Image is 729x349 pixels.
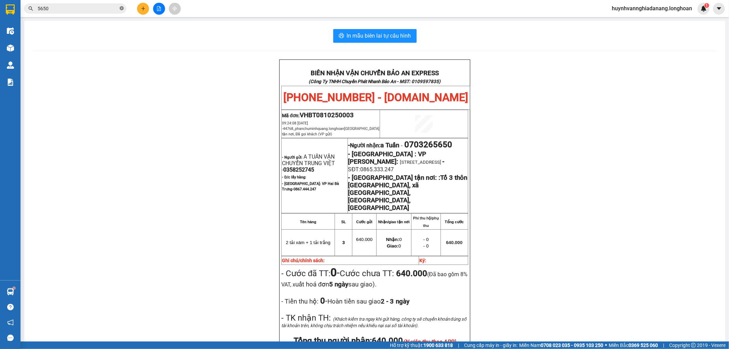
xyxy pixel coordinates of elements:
span: 09:24:08 [DATE] - [282,121,379,136]
em: (N.viên thu theo APP) [403,338,456,345]
strong: Ghi chú/chính sách: [282,258,325,263]
button: plus [137,3,149,15]
button: printerIn mẫu biên lai tự cấu hình [333,29,417,43]
span: question-circle [7,304,14,310]
span: - [GEOGRAPHIC_DATA] : VP [PERSON_NAME]: [348,150,427,165]
span: Hoàn tiền sau giao [327,298,409,305]
span: Miền Bắc [609,341,658,349]
input: Tìm tên, số ĐT hoặc mã đơn [38,5,118,12]
span: 1 [705,3,708,8]
span: 3 [342,240,345,245]
span: In mẫu biên lai tự cấu hình [347,31,411,40]
span: 0865.333.247 [360,166,394,173]
span: - Cước đã TT: [281,269,340,278]
span: [PHONE_NUMBER] [3,23,52,35]
span: search [28,6,33,11]
span: - [400,142,405,149]
span: - 0 [423,237,429,242]
span: aim [172,6,177,11]
span: [PHONE_NUMBER] - [DOMAIN_NAME] [283,91,468,104]
sup: 1 [13,287,15,289]
span: uất hoá đơn sau giao). [295,281,377,288]
span: | [458,341,459,349]
span: Tổng thu người nhận: [294,336,456,346]
span: 44768_phanchuminhquang.longhoan [282,126,379,136]
strong: BIÊN NHẬN VẬN CHUYỂN BẢO AN EXPRESS [311,69,439,77]
span: notification [7,319,14,326]
span: - Tiền thu hộ: [281,298,319,305]
span: Cung cấp máy in - giấy in: [464,341,517,349]
span: CÔNG TY TNHH CHUYỂN PHÁT NHANH BẢO AN [59,23,125,36]
span: file-add [157,6,161,11]
img: logo-vxr [6,4,15,15]
button: caret-down [713,3,725,15]
span: - [330,266,340,279]
strong: Nhận/giao tận nơi [378,220,410,224]
strong: :Tổ 3 thôn [GEOGRAPHIC_DATA], xã [GEOGRAPHIC_DATA], [GEOGRAPHIC_DATA], [GEOGRAPHIC_DATA] [348,174,468,212]
img: warehouse-icon [7,62,14,69]
strong: (Công Ty TNHH Chuyển Phát Nhanh Bảo An - MST: 0109597835) [309,79,441,84]
span: | [663,341,664,349]
span: huynhvannghiadanang.longhoan [606,4,698,13]
span: 0 [386,237,402,242]
strong: - [GEOGRAPHIC_DATA] tận nơi: [348,174,437,182]
span: (Khách kiểm tra ngay khi gửi hàng, công ty sẽ chuyển khoản đúng số tài khoản trên, không chịu trá... [281,317,467,328]
img: warehouse-icon [7,27,14,35]
button: aim [169,3,181,15]
strong: 1900 633 818 [423,343,453,348]
span: Hỗ trợ kỹ thuật: [390,341,453,349]
span: 640.000 [356,237,373,242]
strong: 5 ngày [329,281,348,288]
span: 0358252745 [283,166,314,173]
span: (Đã bao gồm 8% VAT, x [281,271,468,288]
span: caret-down [716,5,722,12]
span: VHBT0810250003 [300,111,354,119]
strong: - Người gửi: [282,155,302,160]
button: file-add [153,3,165,15]
span: Ngày in phiếu: 16:00 ngày [43,14,138,21]
strong: 0369 525 060 [629,343,658,348]
strong: Nhận: [386,237,399,242]
strong: - [348,142,400,149]
span: Mã đơn: [282,113,354,118]
span: Cước chưa TT: [281,269,468,288]
span: a Tuấn [381,142,400,149]
span: 2 tải xám + 1 tải trắng [286,240,330,245]
span: - [319,296,409,306]
span: - [443,158,445,165]
span: SĐT: [348,166,361,173]
strong: 0 [330,266,337,279]
span: printer [339,33,344,39]
span: 0703265650 [405,140,453,149]
img: icon-new-feature [701,5,707,12]
strong: 0708 023 035 - 0935 103 250 [541,343,603,348]
strong: Ký: [419,258,426,263]
span: 0 [387,243,401,249]
img: solution-icon [7,79,14,86]
span: - TK nhận TH: [281,313,331,323]
span: ngày [396,298,409,305]
span: 640.000 [372,336,456,346]
strong: - D/c lấy hàng: [282,175,306,179]
strong: Tổng cước [445,220,464,224]
strong: 640.000 [396,269,427,278]
span: A TUẤN VẬN CHUYỂN TRUNG VIỆT - [282,153,335,173]
strong: CSKH: [19,23,36,29]
span: copyright [691,343,696,348]
span: - [GEOGRAPHIC_DATA]: VP Hai Bà Trưng- [282,182,339,191]
span: 0867.444.247 [294,187,316,191]
span: Người nhận: [350,142,400,149]
span: message [7,335,14,341]
img: warehouse-icon [7,288,14,295]
span: - 0 [423,243,429,249]
span: ⚪️ [605,344,607,347]
strong: Giao: [387,243,399,249]
sup: 1 [704,3,709,8]
span: Mã đơn: DNTK1110250009 [3,41,105,51]
span: close-circle [120,5,124,12]
strong: SL [341,220,346,224]
strong: Phí thu hộ/phụ thu [413,216,439,228]
span: [STREET_ADDRESS] [400,160,442,165]
strong: Cước gửi [356,220,372,224]
strong: 2 - 3 [381,298,409,305]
